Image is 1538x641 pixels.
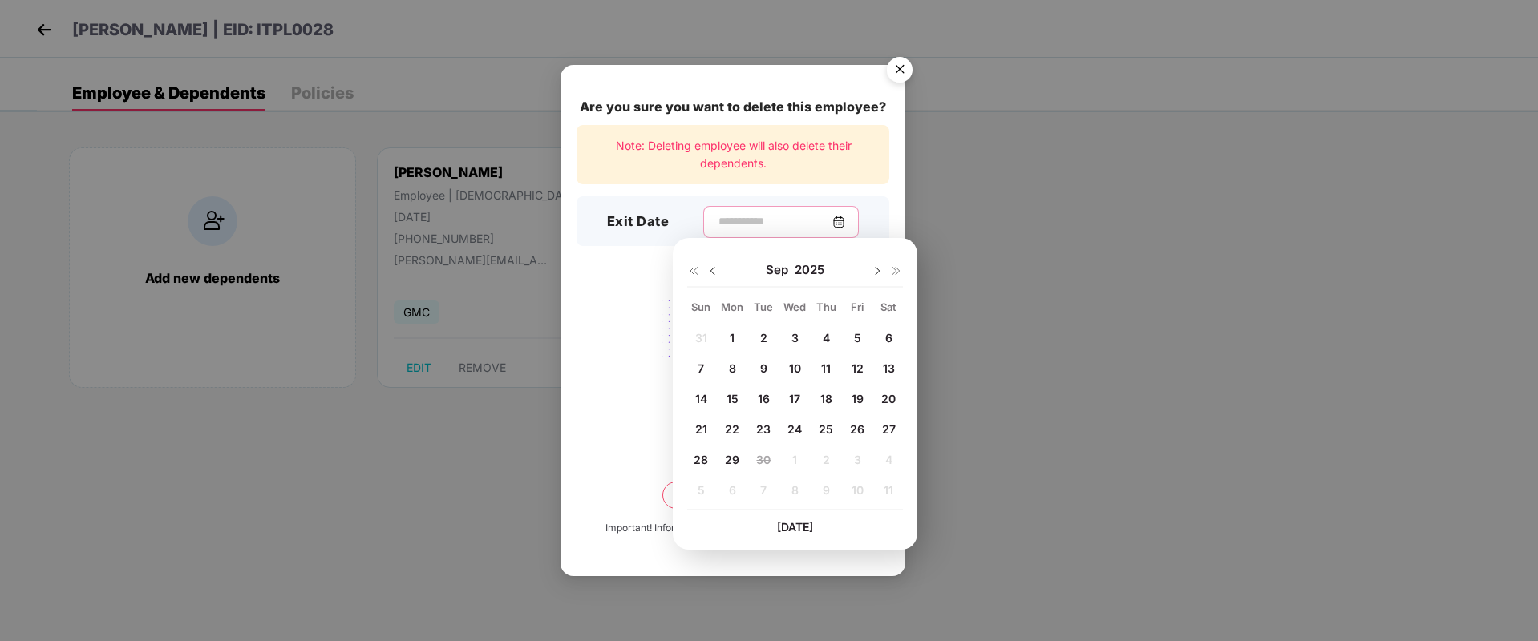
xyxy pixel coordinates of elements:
span: 22 [725,422,739,436]
img: svg+xml;base64,PHN2ZyBpZD0iRHJvcGRvd24tMzJ4MzIiIHhtbG5zPSJodHRwOi8vd3d3LnczLm9yZy8yMDAwL3N2ZyIgd2... [871,264,884,277]
span: 17 [789,392,800,405]
button: Close [877,50,921,93]
button: Delete permanently [662,482,803,509]
span: 6 [885,331,892,345]
div: Thu [812,300,840,314]
div: Important! Information once deleted, can’t be recovered. [605,521,860,536]
span: 20 [881,392,896,405]
img: svg+xml;base64,PHN2ZyB4bWxucz0iaHR0cDovL3d3dy53My5vcmcvMjAwMC9zdmciIHdpZHRoPSIxNiIgaGVpZ2h0PSIxNi... [890,264,903,277]
span: 13 [883,361,895,375]
span: 29 [725,453,739,466]
span: 27 [882,422,896,436]
img: svg+xml;base64,PHN2ZyB4bWxucz0iaHR0cDovL3d3dy53My5vcmcvMjAwMC9zdmciIHdpZHRoPSIyMjQiIGhlaWdodD0iMT... [643,291,823,416]
h3: Exit Date [607,212,670,232]
span: 14 [695,392,707,405]
span: 3 [791,331,799,345]
img: svg+xml;base64,PHN2ZyBpZD0iQ2FsZW5kYXItMzJ4MzIiIHhtbG5zPSJodHRwOi8vd3d3LnczLm9yZy8yMDAwL3N2ZyIgd2... [832,216,845,228]
span: 19 [852,392,864,405]
img: svg+xml;base64,PHN2ZyBpZD0iRHJvcGRvd24tMzJ4MzIiIHhtbG5zPSJodHRwOi8vd3d3LnczLm9yZy8yMDAwL3N2ZyIgd2... [706,264,719,277]
span: 7 [698,361,704,375]
span: 1 [730,331,735,345]
span: 5 [854,331,861,345]
span: 2 [760,331,767,345]
span: 23 [756,422,771,436]
div: Note: Deleting employee will also delete their dependents. [577,125,889,185]
div: Sat [875,300,903,314]
div: Sun [687,300,715,314]
img: svg+xml;base64,PHN2ZyB4bWxucz0iaHR0cDovL3d3dy53My5vcmcvMjAwMC9zdmciIHdpZHRoPSI1NiIgaGVpZ2h0PSI1Ni... [877,50,922,95]
span: 28 [694,453,708,466]
div: Tue [750,300,778,314]
span: 16 [758,392,770,405]
span: 11 [821,361,831,375]
span: 2025 [795,262,824,278]
span: 25 [819,422,833,436]
div: Mon [718,300,747,314]
span: 18 [820,392,832,405]
div: Wed [781,300,809,314]
span: 15 [727,392,739,405]
span: 9 [760,361,767,375]
span: 24 [787,422,802,436]
span: 26 [850,422,864,436]
span: 4 [823,331,830,345]
span: 21 [695,422,707,436]
img: svg+xml;base64,PHN2ZyB4bWxucz0iaHR0cDovL3d3dy53My5vcmcvMjAwMC9zdmciIHdpZHRoPSIxNiIgaGVpZ2h0PSIxNi... [687,264,700,277]
span: Sep [766,262,795,278]
span: 8 [729,361,736,375]
div: Are you sure you want to delete this employee? [577,97,889,117]
span: [DATE] [777,520,813,534]
div: Fri [844,300,872,314]
span: 12 [852,361,864,375]
span: 10 [789,361,801,375]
